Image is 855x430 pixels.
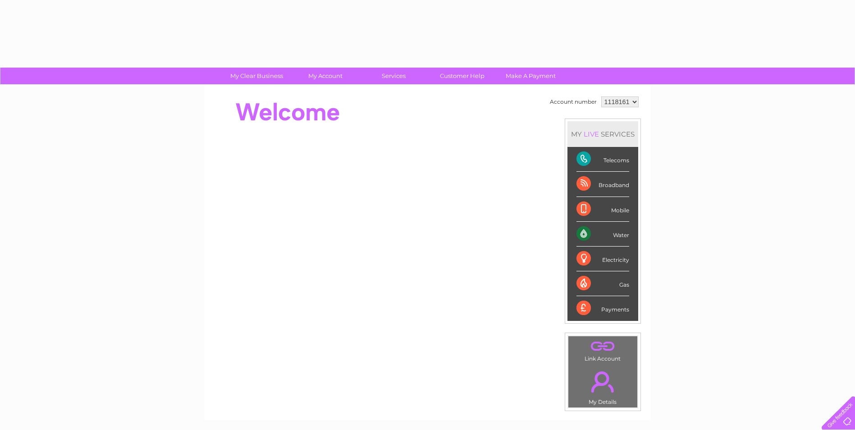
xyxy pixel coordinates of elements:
div: MY SERVICES [567,121,638,147]
td: My Details [568,364,638,408]
a: . [571,366,635,398]
td: Link Account [568,336,638,364]
a: My Clear Business [219,68,294,84]
div: Gas [576,271,629,296]
a: Services [357,68,431,84]
div: Broadband [576,172,629,197]
a: Customer Help [425,68,499,84]
a: My Account [288,68,362,84]
div: Electricity [576,247,629,271]
td: Account number [548,94,599,110]
div: Telecoms [576,147,629,172]
a: . [571,339,635,354]
div: LIVE [582,130,601,138]
div: Water [576,222,629,247]
div: Mobile [576,197,629,222]
a: Make A Payment [494,68,568,84]
div: Payments [576,296,629,320]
